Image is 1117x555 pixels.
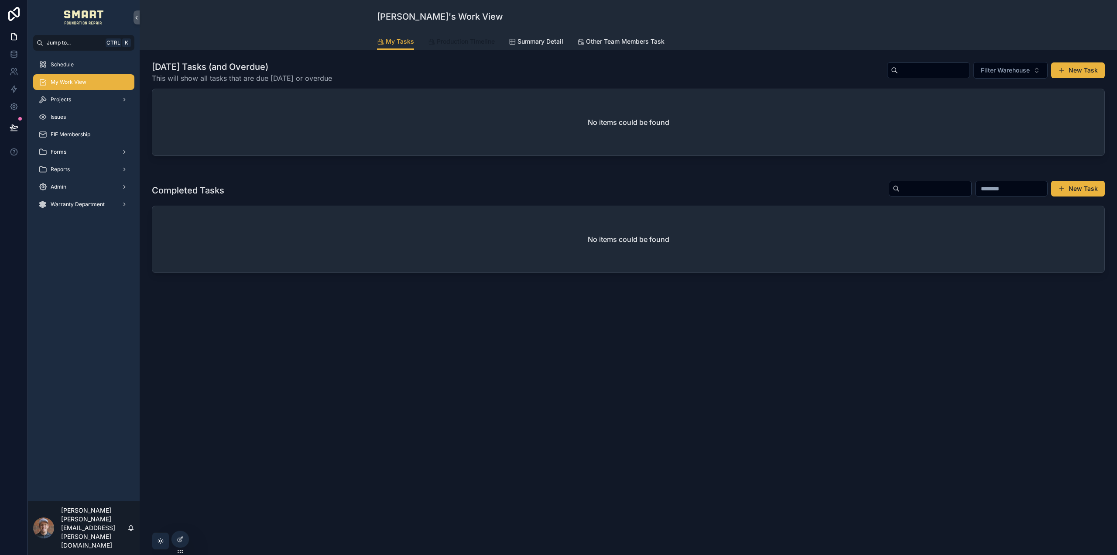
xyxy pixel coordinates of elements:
[51,131,90,138] span: FIF Membership
[106,38,121,47] span: Ctrl
[33,109,134,125] a: Issues
[51,201,105,208] span: Warranty Department
[61,506,127,550] p: [PERSON_NAME] [PERSON_NAME][EMAIL_ADDRESS][PERSON_NAME][DOMAIN_NAME]
[51,96,71,103] span: Projects
[33,179,134,195] a: Admin
[33,196,134,212] a: Warranty Department
[51,148,66,155] span: Forms
[33,127,134,142] a: FIF Membership
[386,37,414,46] span: My Tasks
[437,37,495,46] span: Production Timeline
[33,74,134,90] a: My Work View
[123,39,130,46] span: K
[586,37,665,46] span: Other Team Members Task
[517,37,563,46] span: Summary Detail
[51,166,70,173] span: Reports
[51,79,86,86] span: My Work View
[981,66,1030,75] span: Filter Warehouse
[588,234,669,245] h2: No items could be found
[51,61,74,68] span: Schedule
[428,34,495,51] a: Production Timeline
[1051,181,1105,196] button: New Task
[152,61,332,73] h1: [DATE] Tasks (and Overdue)
[33,162,134,177] a: Reports
[973,62,1048,79] button: Select Button
[1051,62,1105,78] button: New Task
[33,35,134,51] button: Jump to...CtrlK
[377,34,414,50] a: My Tasks
[588,117,669,128] h2: No items could be found
[377,10,503,23] h1: [PERSON_NAME]'s Work View
[51,183,66,190] span: Admin
[33,92,134,107] a: Projects
[152,73,332,83] span: This will show all tasks that are due [DATE] or overdue
[509,34,563,51] a: Summary Detail
[33,144,134,160] a: Forms
[33,57,134,72] a: Schedule
[152,184,224,196] h1: Completed Tasks
[51,114,66,121] span: Issues
[64,10,104,24] img: App logo
[577,34,665,51] a: Other Team Members Task
[28,51,140,224] div: scrollable content
[47,39,102,46] span: Jump to...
